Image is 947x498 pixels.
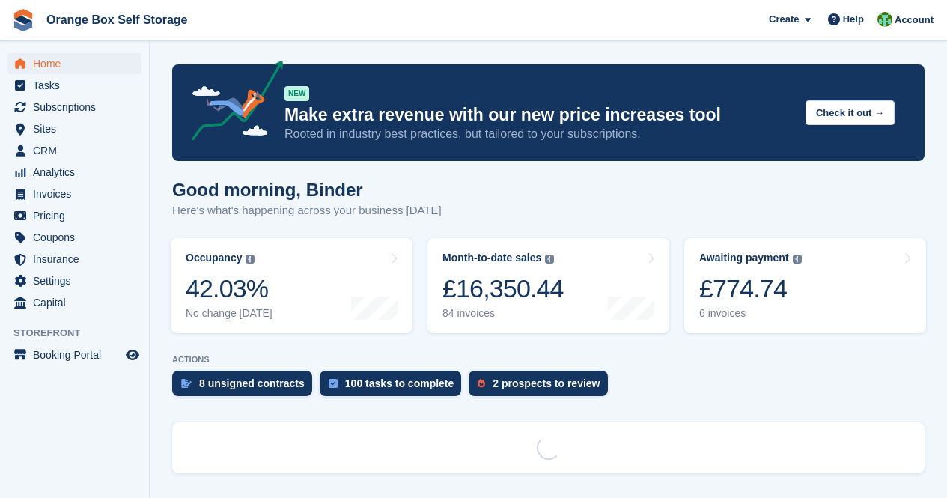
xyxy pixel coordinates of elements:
[7,205,141,226] a: menu
[171,238,412,333] a: Occupancy 42.03% No change [DATE]
[493,377,600,389] div: 2 prospects to review
[345,377,454,389] div: 100 tasks to complete
[442,273,564,304] div: £16,350.44
[33,344,123,365] span: Booking Portal
[172,180,442,200] h1: Good morning, Binder
[478,379,485,388] img: prospect-51fa495bee0391a8d652442698ab0144808aea92771e9ea1ae160a38d050c398.svg
[40,7,194,32] a: Orange Box Self Storage
[246,255,255,264] img: icon-info-grey-7440780725fd019a000dd9b08b2336e03edf1995a4989e88bcd33f0948082b44.svg
[186,307,272,320] div: No change [DATE]
[33,292,123,313] span: Capital
[427,238,669,333] a: Month-to-date sales £16,350.44 84 invoices
[7,53,141,74] a: menu
[7,249,141,270] a: menu
[181,379,192,388] img: contract_signature_icon-13c848040528278c33f63329250d36e43548de30e8caae1d1a13099fd9432cc5.svg
[7,344,141,365] a: menu
[124,346,141,364] a: Preview store
[442,307,564,320] div: 84 invoices
[33,75,123,96] span: Tasks
[806,100,895,125] button: Check it out →
[33,205,123,226] span: Pricing
[895,13,934,28] span: Account
[33,270,123,291] span: Settings
[442,252,541,264] div: Month-to-date sales
[699,307,802,320] div: 6 invoices
[7,162,141,183] a: menu
[684,238,926,333] a: Awaiting payment £774.74 6 invoices
[13,326,149,341] span: Storefront
[284,86,309,101] div: NEW
[33,118,123,139] span: Sites
[329,379,338,388] img: task-75834270c22a3079a89374b754ae025e5fb1db73e45f91037f5363f120a921f8.svg
[7,227,141,248] a: menu
[33,53,123,74] span: Home
[33,227,123,248] span: Coupons
[33,183,123,204] span: Invoices
[172,202,442,219] p: Here's what's happening across your business [DATE]
[186,273,272,304] div: 42.03%
[699,273,802,304] div: £774.74
[843,12,864,27] span: Help
[284,104,794,126] p: Make extra revenue with our new price increases tool
[12,9,34,31] img: stora-icon-8386f47178a22dfd0bd8f6a31ec36ba5ce8667c1dd55bd0f319d3a0aa187defe.svg
[320,371,469,404] a: 100 tasks to complete
[7,183,141,204] a: menu
[7,97,141,118] a: menu
[7,118,141,139] a: menu
[469,371,615,404] a: 2 prospects to review
[179,61,284,146] img: price-adjustments-announcement-icon-8257ccfd72463d97f412b2fc003d46551f7dbcb40ab6d574587a9cd5c0d94...
[284,126,794,142] p: Rooted in industry best practices, but tailored to your subscriptions.
[7,75,141,96] a: menu
[769,12,799,27] span: Create
[172,371,320,404] a: 8 unsigned contracts
[33,249,123,270] span: Insurance
[7,292,141,313] a: menu
[7,270,141,291] a: menu
[199,377,305,389] div: 8 unsigned contracts
[172,355,925,365] p: ACTIONS
[877,12,892,27] img: Binder Bhardwaj
[33,162,123,183] span: Analytics
[793,255,802,264] img: icon-info-grey-7440780725fd019a000dd9b08b2336e03edf1995a4989e88bcd33f0948082b44.svg
[33,97,123,118] span: Subscriptions
[33,140,123,161] span: CRM
[545,255,554,264] img: icon-info-grey-7440780725fd019a000dd9b08b2336e03edf1995a4989e88bcd33f0948082b44.svg
[7,140,141,161] a: menu
[699,252,789,264] div: Awaiting payment
[186,252,242,264] div: Occupancy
